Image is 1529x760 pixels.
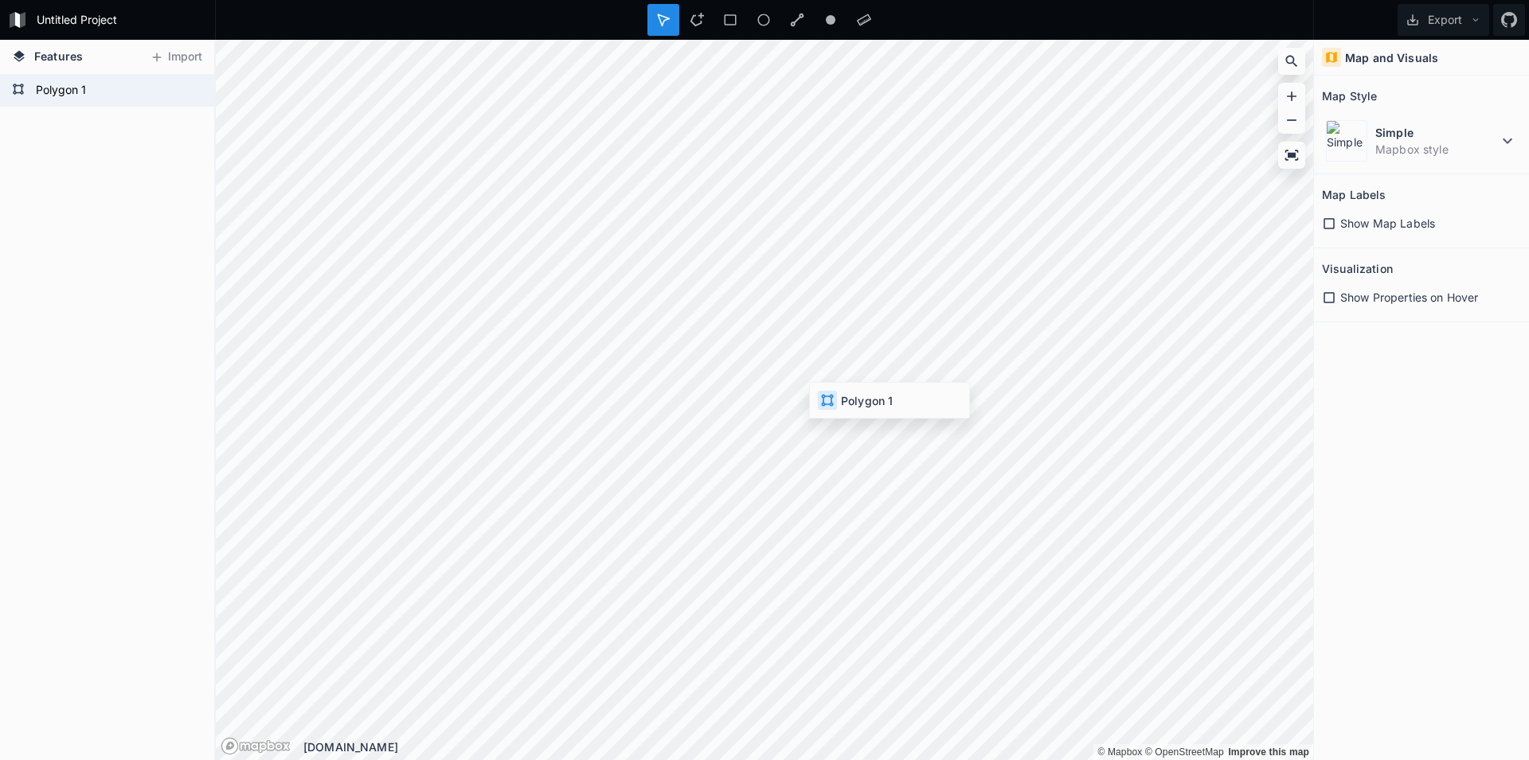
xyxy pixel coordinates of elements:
a: OpenStreetMap [1145,746,1224,758]
div: [DOMAIN_NAME] [303,739,1313,755]
h4: Map and Visuals [1345,49,1438,66]
button: Import [142,45,210,70]
h2: Map Labels [1322,182,1386,207]
span: Features [34,48,83,64]
h2: Map Style [1322,84,1377,108]
dt: Simple [1375,124,1498,141]
a: Mapbox [1097,746,1142,758]
span: Show Map Labels [1340,215,1435,232]
a: Mapbox logo [221,737,291,755]
button: Export [1398,4,1489,36]
img: Simple [1326,120,1367,162]
h2: Visualization [1322,256,1393,281]
dd: Mapbox style [1375,141,1498,158]
span: Show Properties on Hover [1340,289,1478,306]
a: Map feedback [1228,746,1309,758]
